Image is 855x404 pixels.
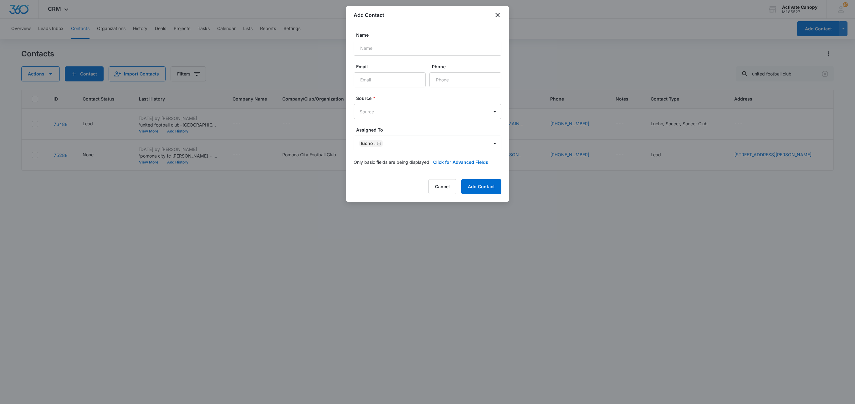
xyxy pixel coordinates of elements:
[354,11,384,19] h1: Add Contact
[356,32,504,38] label: Name
[354,41,501,56] input: Name
[361,141,376,146] div: Lucho .
[354,72,426,87] input: Email
[356,63,428,70] label: Email
[428,179,456,194] button: Cancel
[354,159,431,165] p: Only basic fields are being displayed.
[356,127,504,133] label: Assigned To
[433,159,488,165] button: Click for Advanced Fields
[494,11,501,19] button: close
[376,141,381,146] div: Remove Lucho .
[432,63,504,70] label: Phone
[429,72,501,87] input: Phone
[461,179,501,194] button: Add Contact
[356,95,504,101] label: Source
